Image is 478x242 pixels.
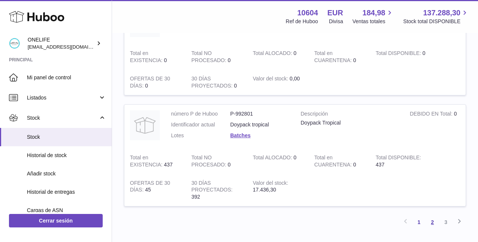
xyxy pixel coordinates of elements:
[301,119,398,126] div: Doypack Tropical
[27,189,106,196] span: Historial de entregas
[124,174,186,206] td: 45
[314,50,353,65] strong: Total en CUARENTENA
[27,94,98,101] span: Listados
[27,114,98,122] span: Stock
[423,8,460,18] span: 137.288,30
[186,70,248,95] td: 0
[230,121,290,128] dd: Doypack tropical
[186,174,248,206] td: 392
[370,44,432,70] td: 0
[192,50,228,65] strong: Total NO PROCESADO
[230,110,290,117] dd: P-992801
[130,110,160,140] img: product image
[192,154,228,169] strong: Total NO PROCESADO
[28,36,95,50] div: ONELIFE
[27,134,106,141] span: Stock
[27,207,106,214] span: Cargas de ASN
[186,148,248,174] td: 0
[353,18,394,25] span: Ventas totales
[186,44,248,70] td: 0
[247,148,309,174] td: 0
[230,132,251,138] a: Batches
[426,215,439,229] a: 2
[130,50,164,65] strong: Total en EXISTENCIA
[439,215,453,229] a: 3
[363,8,385,18] span: 184,98
[253,154,294,162] strong: Total ALOCADO
[329,18,343,25] div: Divisa
[27,74,106,81] span: Mi panel de control
[403,18,469,25] span: Stock total DISPONIBLE
[286,18,318,25] div: Ref de Huboo
[253,76,290,83] strong: Valor del stock
[314,154,353,169] strong: Total en CUARENTENA
[124,148,186,174] td: 437
[297,8,318,18] strong: 10604
[9,38,20,49] img: administracion@onelifespain.com
[171,121,230,128] dt: Identificador actual
[410,111,454,119] strong: DEBIDO EN Total
[171,110,230,117] dt: número P de Huboo
[124,44,186,70] td: 0
[171,132,230,139] dt: Lotes
[253,50,294,58] strong: Total ALOCADO
[328,8,343,18] strong: EUR
[404,105,466,148] td: 0
[353,162,356,168] span: 0
[130,76,170,91] strong: OFERTAS DE 30 DÍAS
[130,154,164,169] strong: Total en EXISTENCIA
[247,44,309,70] td: 0
[403,8,469,25] a: 137.288,30 Stock total DISPONIBLE
[27,152,106,159] span: Historial de stock
[370,148,432,174] td: 437
[290,76,300,82] span: 0,00
[353,8,394,25] a: 184,98 Ventas totales
[376,154,421,162] strong: Total DISPONIBLE
[28,44,110,50] span: [EMAIL_ADDRESS][DOMAIN_NAME]
[412,215,426,229] a: 1
[301,110,398,119] strong: Descripción
[130,180,170,195] strong: OFERTAS DE 30 DÍAS
[353,57,356,63] span: 0
[253,187,276,193] span: 17.436,30
[253,180,288,188] strong: Valor del stock
[124,70,186,95] td: 0
[376,50,422,58] strong: Total DISPONIBLE
[27,170,106,177] span: Añadir stock
[9,214,103,227] a: Cerrar sesión
[192,76,234,91] strong: 30 DÍAS PROYECTADOS
[192,180,233,195] strong: 30 DÍAS PROYECTADOS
